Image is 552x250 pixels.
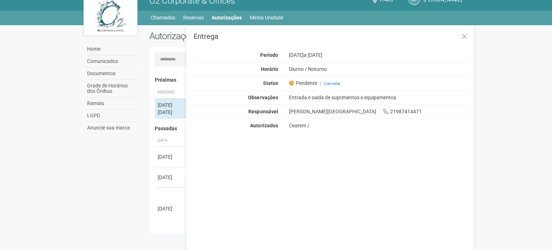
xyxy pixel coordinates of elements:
[155,87,187,99] th: Período
[85,97,139,110] a: Ramais
[85,80,139,97] a: Grade de Horários dos Ônibus
[85,68,139,80] a: Documentos
[263,80,278,86] strong: Status
[155,135,187,147] th: Data
[158,153,184,160] div: [DATE]
[283,66,474,72] div: Diurno / Noturno
[85,110,139,122] a: LGPD
[289,80,317,86] span: Pendente
[85,122,139,134] a: Anuncie sua marca
[289,122,468,129] div: Ceatem /
[155,77,463,83] h4: Próximas
[250,123,278,128] strong: Autorizados
[283,108,474,115] div: [PERSON_NAME][GEOGRAPHIC_DATA] 21987414471
[212,13,242,23] a: Autorizações
[320,81,321,86] span: |
[158,101,184,109] div: [DATE]
[85,55,139,68] a: Comunicados
[85,43,139,55] a: Home
[248,95,278,100] strong: Observações
[283,52,474,58] div: [DATE]
[283,94,474,101] div: Entrada e saida de suprimentos e equipamentos
[261,66,278,72] strong: Horário
[250,13,283,23] a: Minha Unidade
[158,205,184,212] div: [DATE]
[149,31,303,41] h2: Autorizações
[151,13,175,23] a: Chamados
[155,126,463,131] h4: Passadas
[158,109,184,116] div: [DATE]
[323,81,340,86] a: Cancelar
[260,52,278,58] strong: Período
[158,174,184,181] div: [DATE]
[248,109,278,114] strong: Responsável
[303,52,322,58] span: a [DATE]
[194,33,468,40] h3: Entrega
[183,13,204,23] a: Reservas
